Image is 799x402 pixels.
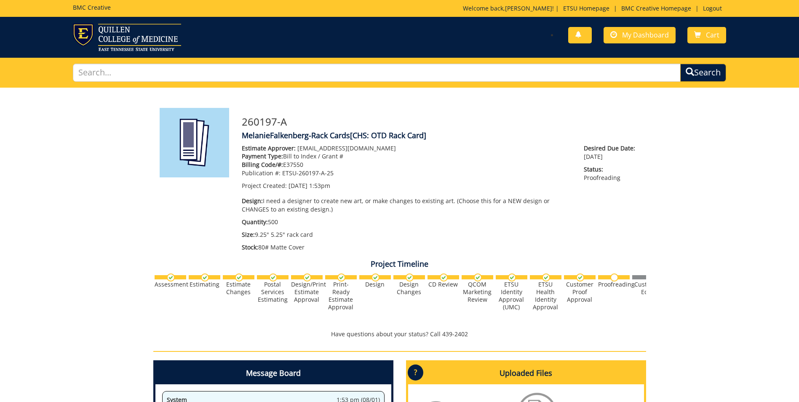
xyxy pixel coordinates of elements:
[393,281,425,296] div: Design Changes
[73,24,181,51] img: ETSU logo
[687,27,726,43] a: Cart
[242,169,281,177] span: Publication #:
[474,273,482,281] img: checkmark
[530,281,561,311] div: ETSU Health Identity Approval
[167,273,175,281] img: checkmark
[542,273,550,281] img: checkmark
[160,108,229,177] img: Product featured image
[155,362,391,384] h4: Message Board
[604,27,676,43] a: My Dashboard
[289,182,330,190] span: [DATE] 1:53pm
[242,182,287,190] span: Project Created:
[337,273,345,281] img: checkmark
[242,131,640,140] h4: MelanieFalkenberg-Rack Cards
[189,281,220,288] div: Estimating
[242,230,255,239] span: Size:
[242,152,283,160] span: Payment Type:
[242,243,572,252] p: 80# Matte Cover
[406,273,414,281] img: checkmark
[201,273,209,281] img: checkmark
[257,281,289,303] div: Postal Services Estimating
[242,218,268,226] span: Quantity:
[242,197,572,214] p: I need a designer to create new art, or make changes to existing art. (Choose this for a NEW desi...
[242,230,572,239] p: 9.25" 5.25" rack card
[242,161,283,169] span: Billing Code/#:
[242,152,572,161] p: Bill to Index / Grant #
[576,273,584,281] img: checkmark
[463,4,726,13] p: Welcome back, ! | | |
[610,273,618,281] img: no
[371,273,379,281] img: checkmark
[462,281,493,303] div: QCOM Marketing Review
[584,165,639,174] span: Status:
[269,273,277,281] img: checkmark
[508,273,516,281] img: checkmark
[564,281,596,303] div: Customer Proof Approval
[242,116,640,127] h3: 260197-A
[440,273,448,281] img: checkmark
[622,30,669,40] span: My Dashboard
[242,161,572,169] p: E37550
[617,4,695,12] a: BMC Creative Homepage
[242,218,572,226] p: 500
[408,362,644,384] h4: Uploaded Files
[584,165,639,182] p: Proofreading
[505,4,552,12] a: [PERSON_NAME]
[73,4,111,11] h5: BMC Creative
[235,273,243,281] img: checkmark
[73,64,681,82] input: Search...
[242,197,263,205] span: Design:
[496,281,527,311] div: ETSU Identity Approval (UMC)
[242,144,296,152] span: Estimate Approver:
[680,64,726,82] button: Search
[153,260,646,268] h4: Project Timeline
[632,281,664,296] div: Customer Edits
[282,169,334,177] span: ETSU-260197-A-25
[242,243,258,251] span: Stock:
[584,144,639,153] span: Desired Due Date:
[584,144,639,161] p: [DATE]
[153,330,646,338] p: Have questions about your status? Call 439-2402
[428,281,459,288] div: CD Review
[303,273,311,281] img: checkmark
[699,4,726,12] a: Logout
[706,30,719,40] span: Cart
[242,144,572,153] p: [EMAIL_ADDRESS][DOMAIN_NAME]
[291,281,323,303] div: Design/Print Estimate Approval
[350,130,426,140] span: [CHS: OTD Rack Card]
[325,281,357,311] div: Print-Ready Estimate Approval
[155,281,186,288] div: Assessment
[559,4,614,12] a: ETSU Homepage
[223,281,254,296] div: Estimate Changes
[408,364,423,381] p: ?
[359,281,391,288] div: Design
[598,281,630,288] div: Proofreading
